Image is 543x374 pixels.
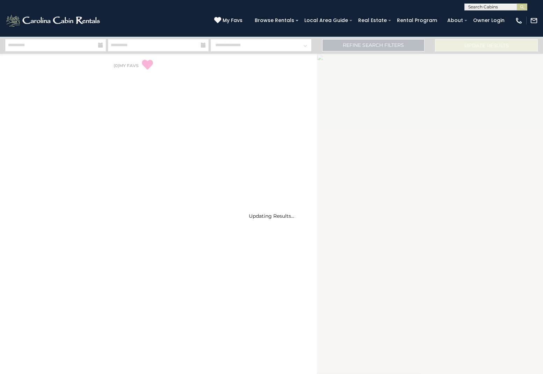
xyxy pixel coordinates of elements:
img: phone-regular-white.png [515,17,523,24]
a: About [444,15,466,26]
a: Owner Login [470,15,508,26]
img: White-1-2.png [5,14,102,28]
a: Browse Rentals [251,15,298,26]
a: Local Area Guide [301,15,352,26]
span: My Favs [223,17,242,24]
a: Real Estate [355,15,390,26]
img: mail-regular-white.png [530,17,538,24]
a: My Favs [214,17,244,24]
a: Rental Program [393,15,441,26]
